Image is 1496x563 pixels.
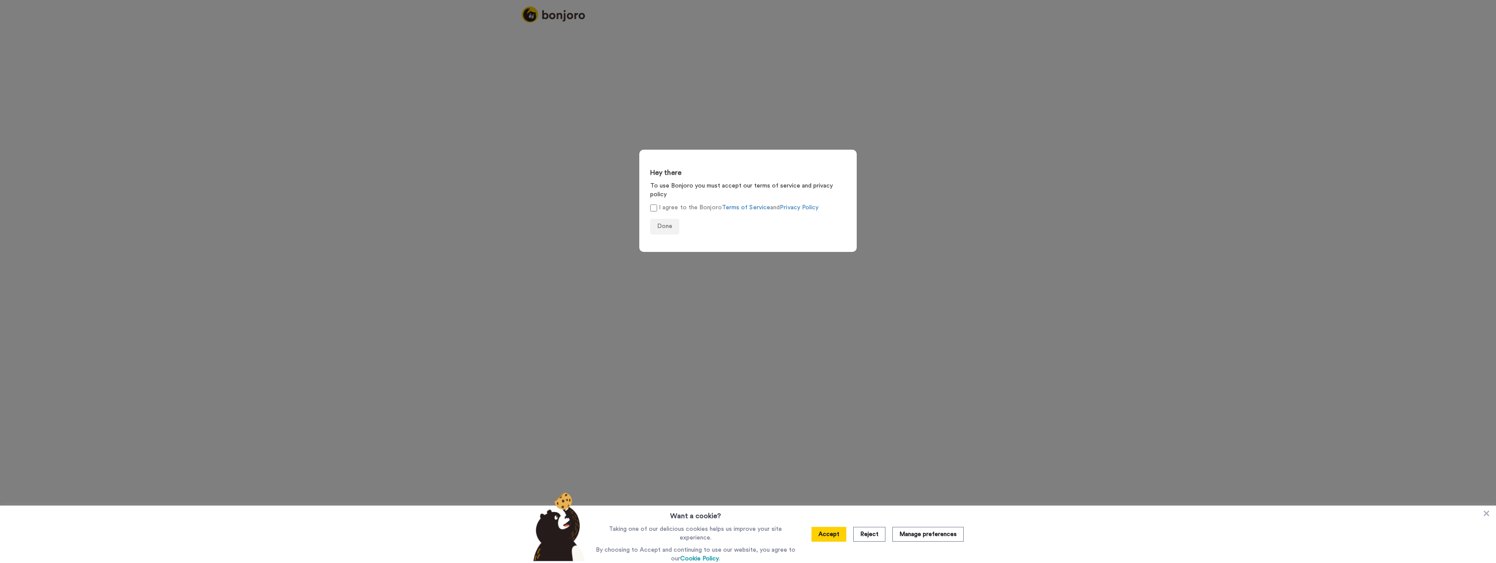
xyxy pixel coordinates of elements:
button: Accept [811,527,846,542]
a: Privacy Policy [780,204,818,211]
h3: Hey there [650,169,846,177]
p: To use Bonjoro you must accept our terms of service and privacy policy [650,181,846,199]
label: I agree to the Bonjoro and [650,203,818,212]
button: Manage preferences [892,527,964,542]
button: Reject [853,527,885,542]
button: Done [650,219,679,235]
h3: Want a cookie? [670,506,721,521]
img: bear-with-cookie.png [525,492,590,561]
input: I agree to the BonjoroTerms of ServiceandPrivacy Policy [650,204,657,211]
p: By choosing to Accept and continuing to use our website, you agree to our . [594,546,798,563]
p: Taking one of our delicious cookies helps us improve your site experience. [594,525,798,542]
a: Terms of Service [722,204,770,211]
span: Done [657,223,672,229]
a: Cookie Policy [680,556,719,562]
